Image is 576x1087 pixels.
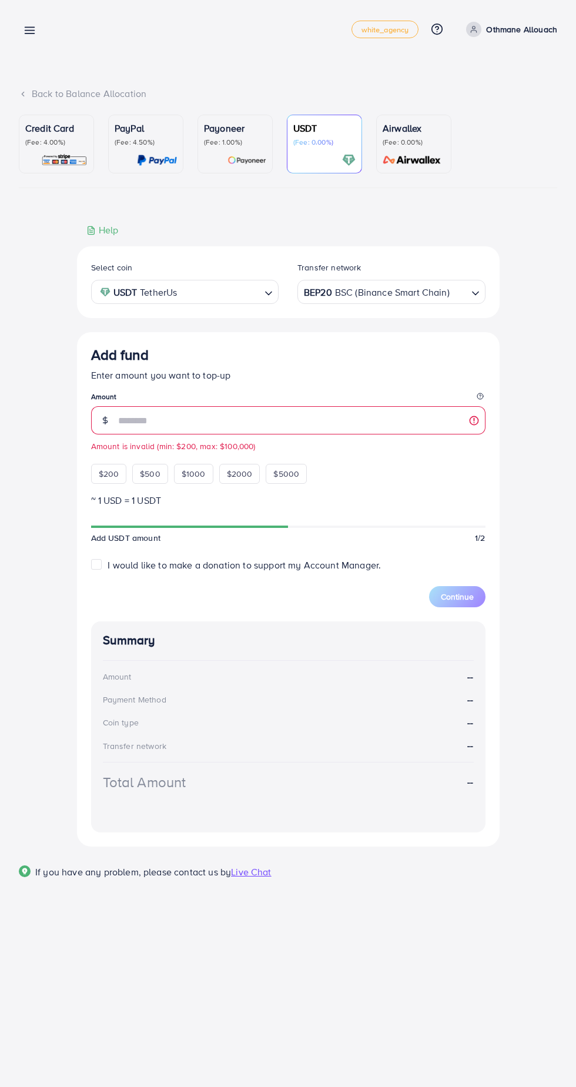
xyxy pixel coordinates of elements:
input: Search for option [451,283,467,301]
span: $500 [140,468,160,480]
strong: -- [467,716,473,730]
span: $1000 [182,468,206,480]
span: I would like to make a donation to support my Account Manager. [108,558,381,571]
div: Transfer network [103,740,167,752]
label: Transfer network [297,262,361,273]
div: Search for option [91,280,279,304]
strong: BEP20 [304,284,332,301]
div: Total Amount [103,772,186,792]
div: Help [86,223,119,237]
p: (Fee: 0.00%) [293,138,356,147]
a: white_agency [351,21,419,38]
span: $200 [99,468,119,480]
span: If you have any problem, please contact us by [35,865,231,878]
img: Popup guide [19,865,31,877]
span: $5000 [273,468,299,480]
p: Airwallex [383,121,445,135]
span: Add USDT amount [91,532,160,544]
span: TetherUs [140,284,177,301]
p: ~ 1 USD = 1 USDT [91,493,485,507]
span: BSC (Binance Smart Chain) [335,284,450,301]
strong: -- [467,693,473,707]
p: Othmane Allouach [486,22,557,36]
strong: -- [467,775,473,789]
div: Payment Method [103,694,166,705]
img: card [227,153,266,167]
div: Coin type [103,717,139,728]
p: (Fee: 4.00%) [25,138,88,147]
div: Amount [103,671,132,683]
p: Enter amount you want to top-up [91,368,485,382]
input: Search for option [180,283,260,301]
span: white_agency [361,26,409,34]
p: PayPal [115,121,177,135]
h4: Summary [103,633,474,648]
span: Continue [441,591,474,603]
span: $2000 [227,468,253,480]
h3: Add fund [91,346,149,363]
img: coin [100,287,110,297]
p: Credit Card [25,121,88,135]
label: Select coin [91,262,133,273]
span: Live Chat [231,865,271,878]
div: Back to Balance Allocation [19,87,557,101]
iframe: Chat [526,1034,567,1078]
p: (Fee: 0.00%) [383,138,445,147]
div: Search for option [297,280,485,304]
legend: Amount [91,392,485,406]
img: card [342,153,356,167]
img: card [379,153,445,167]
button: Continue [429,586,485,607]
a: Othmane Allouach [461,22,557,37]
img: card [137,153,177,167]
span: 1/2 [475,532,485,544]
p: (Fee: 4.50%) [115,138,177,147]
img: card [41,153,88,167]
small: Amount is invalid (min: $200, max: $100,000) [91,440,485,452]
p: USDT [293,121,356,135]
p: (Fee: 1.00%) [204,138,266,147]
p: Payoneer [204,121,266,135]
strong: USDT [113,284,138,301]
strong: -- [467,670,473,684]
strong: -- [467,739,473,752]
